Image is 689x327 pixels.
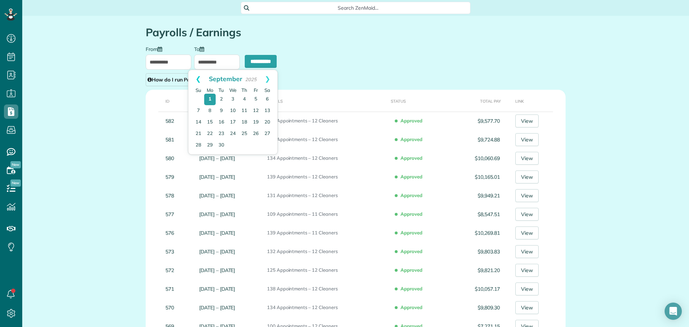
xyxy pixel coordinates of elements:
[146,280,196,298] td: 571
[388,90,453,112] th: Status
[453,130,503,149] td: $9,724.88
[264,90,388,112] th: Details
[515,208,539,221] a: View
[262,128,273,140] a: 27
[227,117,239,128] a: 17
[216,140,227,151] a: 30
[515,282,539,295] a: View
[453,90,503,112] th: Total Pay
[196,87,201,93] span: Sunday
[227,128,239,140] a: 24
[258,70,277,88] a: Next
[242,87,247,93] span: Thursday
[250,128,262,140] a: 26
[146,186,196,205] td: 578
[264,298,388,317] td: 134 Appointments – 12 Cleaners
[264,242,388,261] td: 132 Appointments – 12 Cleaners
[199,155,235,162] a: [DATE] – [DATE]
[204,94,216,105] a: 1
[188,70,208,88] a: Prev
[503,90,566,112] th: Link
[199,248,235,255] a: [DATE] – [DATE]
[146,112,196,130] td: 582
[264,224,388,242] td: 139 Appointments – 11 Cleaners
[453,280,503,298] td: $10,057.17
[453,205,503,224] td: $8,547.51
[216,117,227,128] a: 16
[515,245,539,258] a: View
[10,161,21,168] span: New
[515,226,539,239] a: View
[146,298,196,317] td: 570
[199,304,235,311] a: [DATE] – [DATE]
[146,168,196,186] td: 579
[515,133,539,146] a: View
[453,298,503,317] td: $9,809.30
[239,117,250,128] a: 18
[229,87,236,93] span: Wednesday
[146,224,196,242] td: 576
[264,168,388,186] td: 139 Appointments – 12 Cleaners
[146,46,166,52] label: From
[453,261,503,280] td: $9,821.20
[204,140,216,151] a: 29
[219,87,224,93] span: Tuesday
[199,230,235,236] a: [DATE] – [DATE]
[193,140,204,151] a: 28
[254,87,258,93] span: Friday
[146,261,196,280] td: 572
[204,105,216,117] a: 8
[239,94,250,105] a: 4
[146,73,205,86] a: How do I run Payroll?
[515,115,539,127] a: View
[199,267,235,274] a: [DATE] – [DATE]
[227,105,239,117] a: 10
[10,179,21,187] span: New
[396,282,425,295] span: Approved
[396,189,425,201] span: Approved
[264,130,388,149] td: 135 Appointments – 12 Cleaners
[239,105,250,117] a: 11
[515,170,539,183] a: View
[209,75,242,83] span: September
[396,245,425,257] span: Approved
[264,186,388,205] td: 131 Appointments – 12 Cleaners
[264,280,388,298] td: 138 Appointments – 12 Cleaners
[515,152,539,165] a: View
[264,261,388,280] td: 125 Appointments – 12 Cleaners
[515,264,539,277] a: View
[665,303,682,320] div: Open Intercom Messenger
[146,27,566,38] h1: Payrolls / Earnings
[199,286,235,292] a: [DATE] – [DATE]
[262,117,273,128] a: 20
[453,112,503,130] td: $9,577.70
[515,189,539,202] a: View
[453,168,503,186] td: $10,165.01
[194,46,208,52] label: To
[453,149,503,168] td: $10,060.69
[262,94,273,105] a: 6
[250,117,262,128] a: 19
[396,152,425,164] span: Approved
[239,128,250,140] a: 25
[396,301,425,313] span: Approved
[146,149,196,168] td: 580
[199,174,235,180] a: [DATE] – [DATE]
[264,149,388,168] td: 134 Appointments – 12 Cleaners
[204,117,216,128] a: 15
[199,192,235,199] a: [DATE] – [DATE]
[453,224,503,242] td: $10,269.81
[204,128,216,140] a: 22
[396,115,425,127] span: Approved
[515,301,539,314] a: View
[396,170,425,183] span: Approved
[245,76,257,82] span: 2025
[207,87,213,93] span: Monday
[264,87,270,93] span: Saturday
[250,94,262,105] a: 5
[453,186,503,205] td: $9,949.21
[396,133,425,145] span: Approved
[264,205,388,224] td: 109 Appointments – 11 Cleaners
[193,128,204,140] a: 21
[396,208,425,220] span: Approved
